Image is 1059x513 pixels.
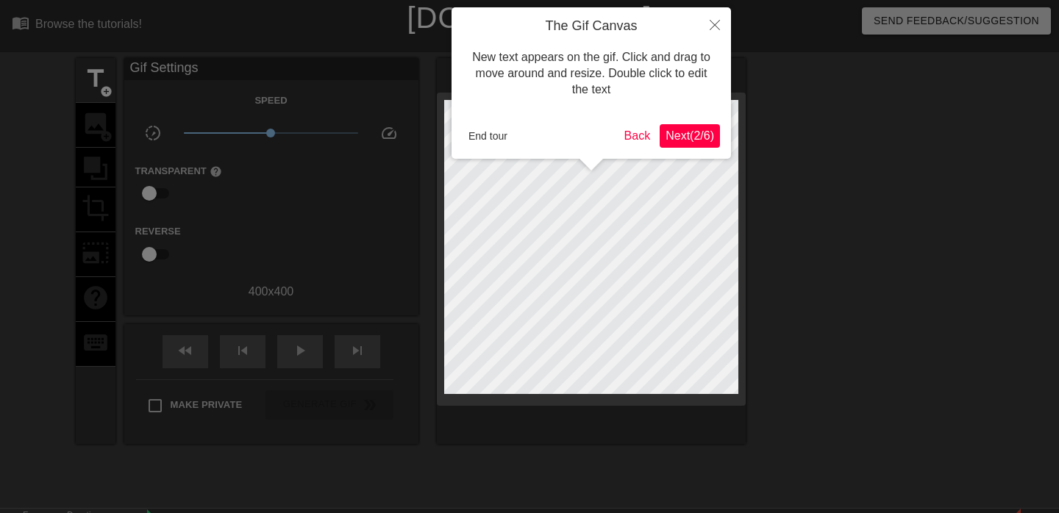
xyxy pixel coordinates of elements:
button: End tour [463,125,513,147]
button: Close [699,7,731,41]
button: Back [618,124,657,148]
div: New text appears on the gif. Click and drag to move around and resize. Double click to edit the text [463,35,720,113]
span: Next ( 2 / 6 ) [666,129,714,142]
button: Next [660,124,720,148]
h4: The Gif Canvas [463,18,720,35]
